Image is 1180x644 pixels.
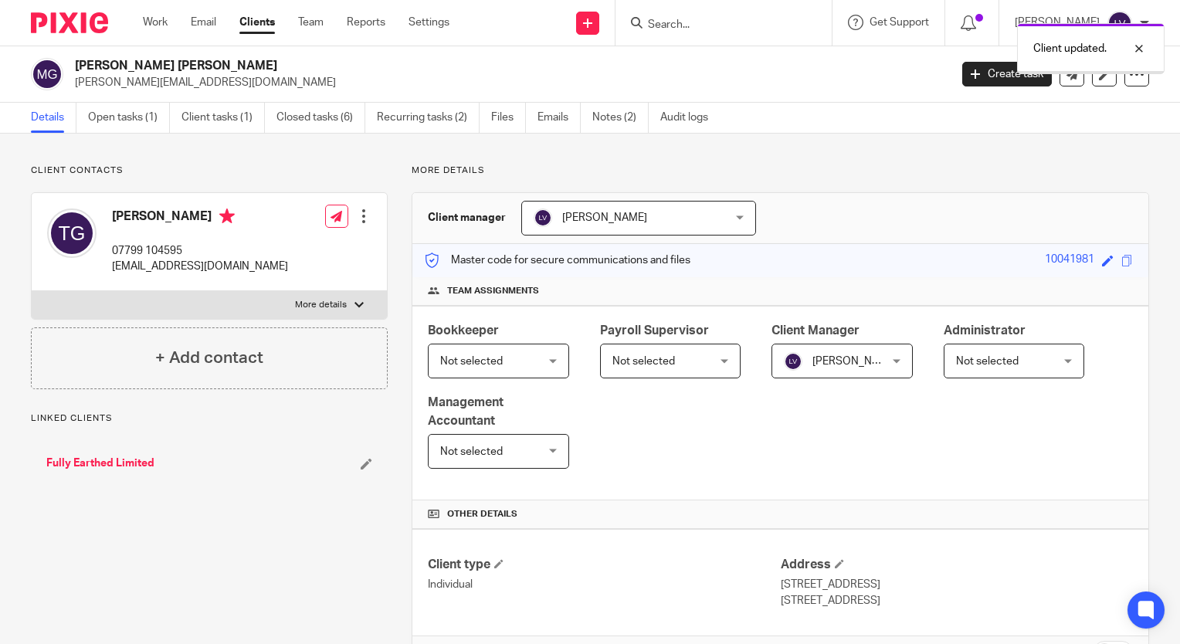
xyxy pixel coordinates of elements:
[88,103,170,133] a: Open tasks (1)
[956,356,1019,367] span: Not selected
[428,324,499,337] span: Bookkeeper
[75,58,766,74] h2: [PERSON_NAME] [PERSON_NAME]
[428,577,780,592] p: Individual
[112,259,288,274] p: [EMAIL_ADDRESS][DOMAIN_NAME]
[428,396,504,426] span: Management Accountant
[191,15,216,30] a: Email
[31,164,388,177] p: Client contacts
[47,208,97,258] img: svg%3E
[491,103,526,133] a: Files
[412,164,1149,177] p: More details
[155,346,263,370] h4: + Add contact
[239,15,275,30] a: Clients
[295,299,347,311] p: More details
[1033,41,1107,56] p: Client updated.
[31,58,63,90] img: svg%3E
[537,103,581,133] a: Emails
[447,508,517,520] span: Other details
[298,15,324,30] a: Team
[347,15,385,30] a: Reports
[219,208,235,224] i: Primary
[812,356,897,367] span: [PERSON_NAME]
[440,356,503,367] span: Not selected
[447,285,539,297] span: Team assignments
[562,212,647,223] span: [PERSON_NAME]
[784,352,802,371] img: svg%3E
[181,103,265,133] a: Client tasks (1)
[424,253,690,268] p: Master code for secure communications and files
[771,324,860,337] span: Client Manager
[428,557,780,573] h4: Client type
[31,12,108,33] img: Pixie
[31,103,76,133] a: Details
[781,593,1133,608] p: [STREET_ADDRESS]
[781,557,1133,573] h4: Address
[1107,11,1132,36] img: svg%3E
[143,15,168,30] a: Work
[112,243,288,259] p: 07799 104595
[781,577,1133,592] p: [STREET_ADDRESS]
[612,356,675,367] span: Not selected
[276,103,365,133] a: Closed tasks (6)
[31,412,388,425] p: Linked clients
[377,103,480,133] a: Recurring tasks (2)
[944,324,1026,337] span: Administrator
[46,456,154,471] a: Fully Earthed Limited
[534,208,552,227] img: svg%3E
[440,446,503,457] span: Not selected
[660,103,720,133] a: Audit logs
[962,62,1052,86] a: Create task
[1045,252,1094,269] div: 10041981
[592,103,649,133] a: Notes (2)
[409,15,449,30] a: Settings
[428,210,506,225] h3: Client manager
[75,75,939,90] p: [PERSON_NAME][EMAIL_ADDRESS][DOMAIN_NAME]
[112,208,288,228] h4: [PERSON_NAME]
[600,324,709,337] span: Payroll Supervisor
